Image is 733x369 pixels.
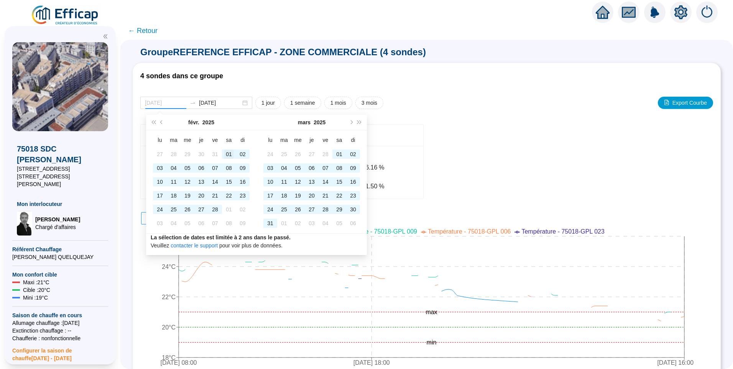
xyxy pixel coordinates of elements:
span: Exctinction chauffage : -- [12,327,108,334]
div: 02 [238,150,247,159]
td: 2025-02-20 [194,189,208,203]
strong: La sélection de dates est limitée à 2 ans dans le passé. [151,234,291,241]
span: .16 [369,164,377,171]
td: 2025-03-07 [208,216,222,230]
div: 07 [210,163,220,173]
div: 29 [183,150,192,159]
th: ve [319,133,332,147]
div: 30 [348,205,358,214]
img: alerts [696,2,718,23]
td: 2025-04-03 [305,216,319,230]
div: 02 [293,219,302,228]
button: Choisissez un mois [188,115,199,130]
div: Min [354,172,416,180]
td: 2025-02-23 [236,189,250,203]
span: Chargé d'affaires [35,223,80,231]
div: 03 [155,219,164,228]
td: 2025-03-05 [181,216,194,230]
div: 09 [348,163,358,173]
div: Veuillez pour voir plus de données. [151,234,362,250]
td: 2025-04-04 [319,216,332,230]
td: 2025-03-11 [277,175,291,189]
th: di [236,133,250,147]
span: [PERSON_NAME] QUELQUEJAY [12,253,108,261]
div: 28 [169,150,178,159]
div: 01 [224,150,233,159]
span: .50 [369,183,377,189]
div: 10 [266,177,275,186]
div: 23 [348,191,358,200]
td: 2025-02-18 [167,189,181,203]
td: 2025-02-16 [236,175,250,189]
div: 03 [307,219,316,228]
span: Mon confort cible [12,271,108,278]
button: Export Courbe [658,97,713,109]
div: 11 [279,177,289,186]
div: 12 [183,177,192,186]
span: % [379,163,384,172]
td: 2025-02-22 [222,189,236,203]
td: 2025-03-27 [305,203,319,216]
td: 2025-03-24 [263,203,277,216]
td: 2025-03-04 [167,216,181,230]
td: 2025-03-22 [332,189,346,203]
div: 04 [169,163,178,173]
span: Groupe REFERENCE EFFICAP - ZONE COMMERCIALE (4 sondes) [133,46,721,58]
td: 2025-01-29 [181,147,194,161]
th: lu [153,133,167,147]
td: 2025-02-19 [181,189,194,203]
div: 19 [183,191,192,200]
th: me [291,133,305,147]
span: Référent Chauffage [12,245,108,253]
span: to [190,100,196,106]
div: 04 [279,163,289,173]
div: 25 [279,205,289,214]
td: 2025-04-06 [346,216,360,230]
div: 06 [197,163,206,173]
td: 2025-01-27 [153,147,167,161]
span: Allumage chauffage : [DATE] [12,319,108,327]
th: di [346,133,360,147]
td: 2025-02-17 [153,189,167,203]
div: 31 [210,150,220,159]
img: efficap energie logo [31,5,100,26]
div: 24 [155,205,164,214]
div: 08 [335,163,344,173]
td: 2025-03-06 [305,161,319,175]
td: 2025-02-28 [319,147,332,161]
span: ← Retour [128,25,158,36]
th: lu [263,133,277,147]
th: je [305,133,319,147]
td: 2025-03-28 [319,203,332,216]
td: 2025-02-09 [236,161,250,175]
div: 17 [266,191,275,200]
td: 2025-04-01 [277,216,291,230]
tspan: [DATE] 18:00 [353,359,390,366]
div: 06 [197,219,206,228]
div: 10 [155,177,164,186]
tspan: min [427,339,437,346]
span: Saison de chauffe en cours [12,311,108,319]
td: 2025-02-26 [181,203,194,216]
div: 04 [169,219,178,228]
th: ma [277,133,291,147]
td: 2025-03-30 [346,203,360,216]
div: 05 [183,219,192,228]
td: 2025-03-10 [263,175,277,189]
button: Mois suivant (PageDown) [347,115,355,130]
td: 2025-03-06 [194,216,208,230]
div: 24 [266,205,275,214]
th: je [194,133,208,147]
div: 23 [238,191,247,200]
span: [STREET_ADDRESS] [17,165,104,173]
span: [STREET_ADDRESS][PERSON_NAME] [17,173,104,188]
span: Export Courbe [672,99,707,107]
div: 27 [307,150,316,159]
div: 03 [266,163,275,173]
td: 2025-04-05 [332,216,346,230]
div: 11 [169,177,178,186]
img: alerts [644,2,666,23]
td: 2025-03-23 [346,189,360,203]
span: double-left [103,34,108,39]
td: 2025-03-07 [319,161,332,175]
